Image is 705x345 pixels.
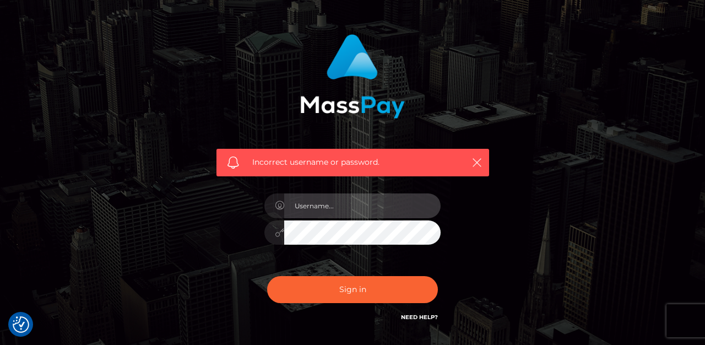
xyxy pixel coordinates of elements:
button: Consent Preferences [13,316,29,333]
img: MassPay Login [300,34,405,118]
button: Sign in [267,276,438,303]
a: Need Help? [401,314,438,321]
img: Revisit consent button [13,316,29,333]
input: Username... [284,193,441,218]
span: Incorrect username or password. [252,157,453,168]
